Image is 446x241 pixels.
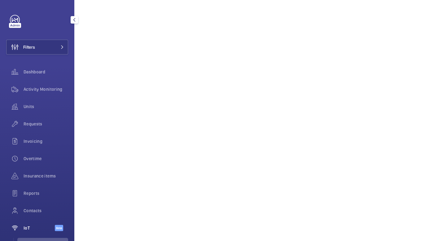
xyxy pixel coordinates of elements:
[24,225,55,231] span: IoT
[24,86,68,92] span: Activity Monitoring
[24,103,68,110] span: Units
[24,190,68,196] span: Reports
[24,173,68,179] span: Insurance items
[24,156,68,162] span: Overtime
[24,208,68,214] span: Contacts
[23,44,35,50] span: Filters
[24,138,68,144] span: Invoicing
[24,69,68,75] span: Dashboard
[6,40,68,55] button: Filters
[55,225,63,231] span: Beta
[24,121,68,127] span: Requests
